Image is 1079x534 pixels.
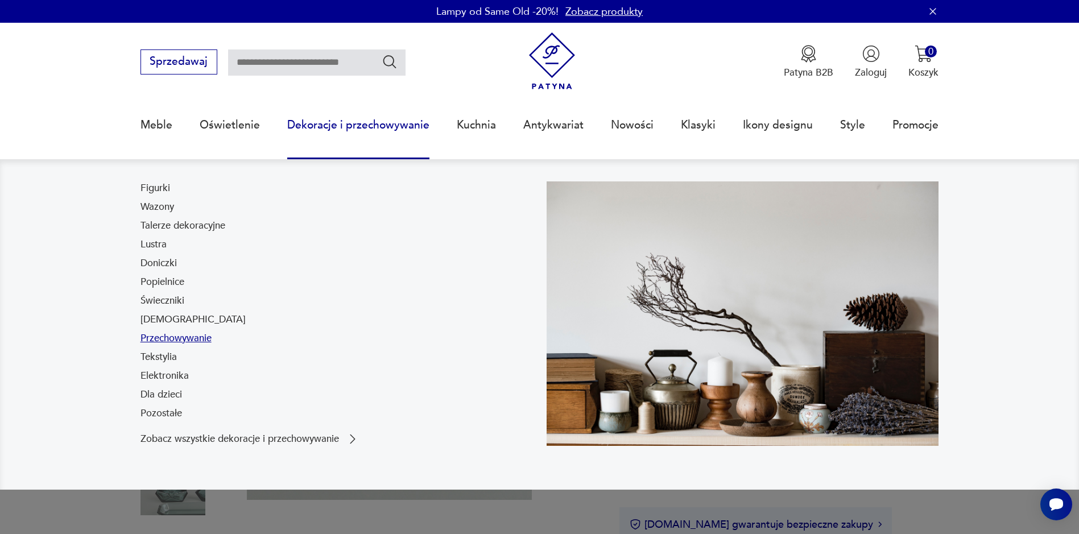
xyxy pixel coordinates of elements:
img: Ikona medalu [800,45,817,63]
a: Lustra [140,238,167,251]
img: Ikonka użytkownika [862,45,880,63]
a: Zobacz produkty [565,5,643,19]
button: Zaloguj [855,45,887,79]
p: Patyna B2B [784,66,833,79]
p: Zobacz wszystkie dekoracje i przechowywanie [140,434,339,444]
a: Figurki [140,181,170,195]
a: Antykwariat [523,99,584,151]
a: Meble [140,99,172,151]
a: Przechowywanie [140,332,212,345]
a: Wazony [140,200,174,214]
a: Oświetlenie [200,99,260,151]
img: Ikona koszyka [915,45,932,63]
p: Zaloguj [855,66,887,79]
a: Ikona medaluPatyna B2B [784,45,833,79]
p: Koszyk [908,66,939,79]
img: Patyna - sklep z meblami i dekoracjami vintage [523,32,581,90]
a: Sprzedawaj [140,58,217,67]
a: Popielnice [140,275,184,289]
button: Sprzedawaj [140,49,217,74]
img: cfa44e985ea346226f89ee8969f25989.jpg [547,181,939,446]
button: Patyna B2B [784,45,833,79]
a: Elektronika [140,369,189,383]
a: [DEMOGRAPHIC_DATA] [140,313,246,326]
a: Dekoracje i przechowywanie [287,99,429,151]
p: Lampy od Same Old -20%! [436,5,559,19]
a: Kuchnia [457,99,496,151]
iframe: Smartsupp widget button [1040,489,1072,520]
a: Promocje [892,99,939,151]
a: Zobacz wszystkie dekoracje i przechowywanie [140,432,359,446]
button: Szukaj [382,53,398,70]
a: Doniczki [140,256,177,270]
a: Dla dzieci [140,388,182,401]
a: Style [840,99,865,151]
a: Talerze dekoracyjne [140,219,225,233]
a: Pozostałe [140,407,182,420]
a: Świeczniki [140,294,184,308]
a: Nowości [611,99,654,151]
div: 0 [925,45,937,57]
a: Ikony designu [743,99,813,151]
button: 0Koszyk [908,45,939,79]
a: Klasyki [681,99,716,151]
a: Tekstylia [140,350,177,364]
